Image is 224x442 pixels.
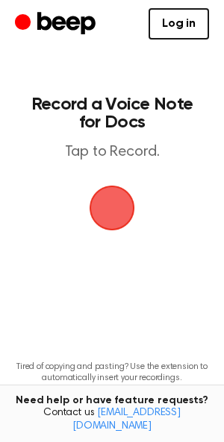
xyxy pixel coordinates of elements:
[149,8,209,40] a: Log in
[27,95,197,131] h1: Record a Voice Note for Docs
[72,408,181,432] a: [EMAIL_ADDRESS][DOMAIN_NAME]
[12,362,212,384] p: Tired of copying and pasting? Use the extension to automatically insert your recordings.
[9,407,215,433] span: Contact us
[15,10,99,39] a: Beep
[27,143,197,162] p: Tap to Record.
[90,186,134,230] img: Beep Logo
